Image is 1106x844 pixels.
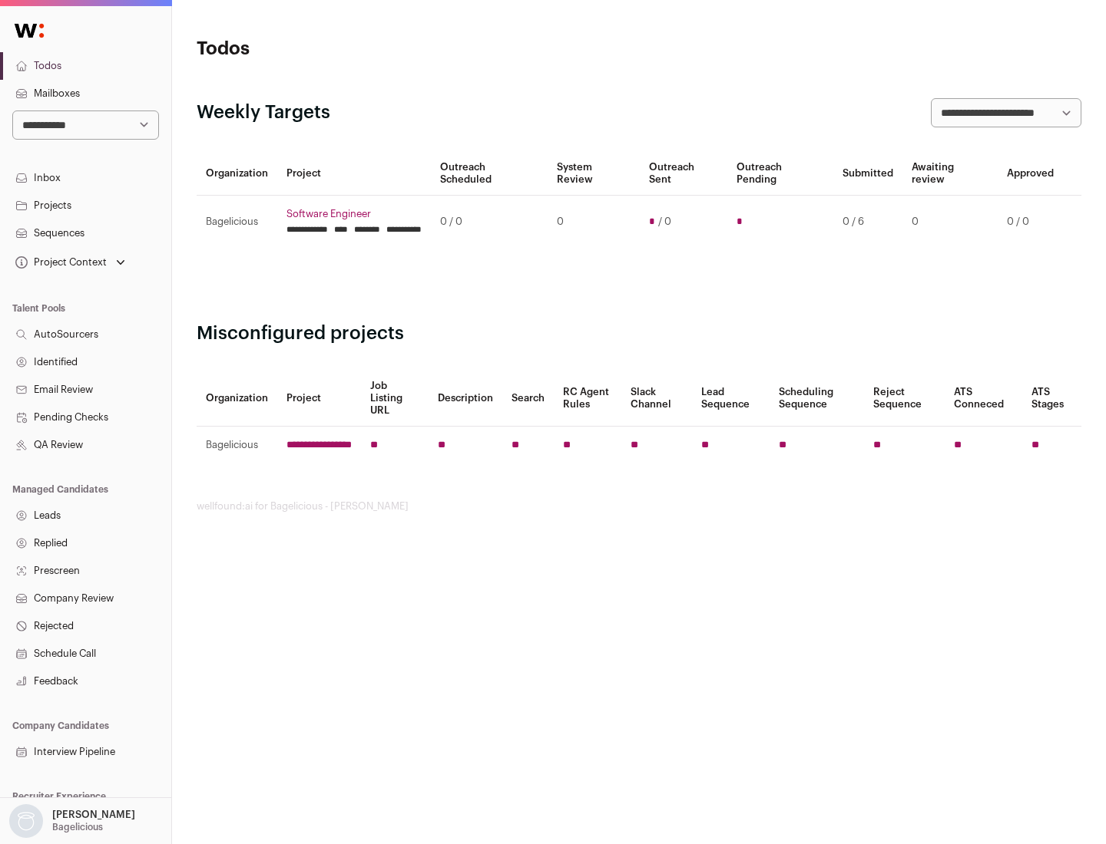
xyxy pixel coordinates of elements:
h2: Misconfigured projects [197,321,1081,346]
th: ATS Stages [1022,371,1081,427]
th: Outreach Pending [727,152,833,196]
footer: wellfound:ai for Bagelicious - [PERSON_NAME] [197,500,1081,513]
th: Organization [197,152,277,196]
th: Approved [998,152,1063,196]
td: 0 [902,196,998,249]
th: Organization [197,371,277,427]
th: Scheduling Sequence [770,371,864,427]
h1: Todos [197,37,492,61]
th: Job Listing URL [361,371,429,427]
td: 0 / 6 [833,196,902,249]
button: Open dropdown [6,804,138,838]
th: ATS Conneced [945,371,1022,427]
th: System Review [548,152,639,196]
th: Lead Sequence [692,371,770,427]
h2: Weekly Targets [197,101,330,125]
th: RC Agent Rules [554,371,621,427]
button: Open dropdown [12,252,128,273]
img: Wellfound [6,15,52,46]
td: 0 / 0 [431,196,548,249]
th: Description [429,371,502,427]
p: Bagelicious [52,821,103,833]
th: Awaiting review [902,152,998,196]
th: Project [277,371,361,427]
td: Bagelicious [197,196,277,249]
td: 0 / 0 [998,196,1063,249]
a: Software Engineer [286,208,422,220]
th: Submitted [833,152,902,196]
th: Outreach Scheduled [431,152,548,196]
th: Outreach Sent [640,152,728,196]
th: Slack Channel [621,371,692,427]
div: Project Context [12,256,107,269]
th: Project [277,152,431,196]
img: nopic.png [9,804,43,838]
p: [PERSON_NAME] [52,809,135,821]
td: Bagelicious [197,427,277,464]
span: / 0 [658,216,671,228]
td: 0 [548,196,639,249]
th: Search [502,371,554,427]
th: Reject Sequence [864,371,945,427]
